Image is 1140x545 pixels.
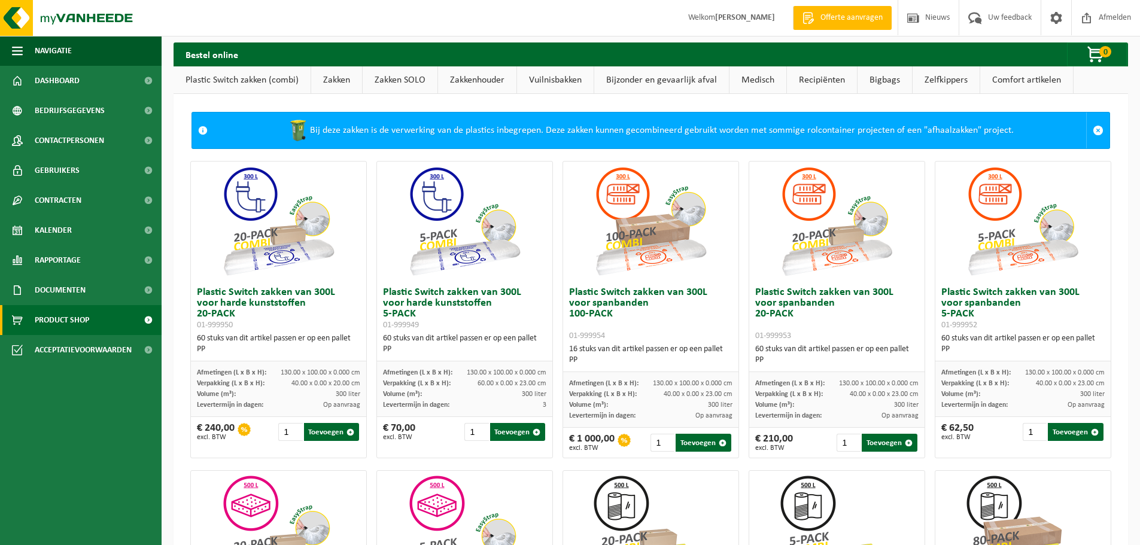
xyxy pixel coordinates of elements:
span: Rapportage [35,245,81,275]
span: 300 liter [522,391,546,398]
h3: Plastic Switch zakken van 300L voor harde kunststoffen 5-PACK [383,287,546,330]
span: Verpakking (L x B x H): [197,380,265,387]
button: Toevoegen [304,423,360,441]
span: 01-999953 [755,331,791,340]
input: 1 [837,434,861,452]
span: Volume (m³): [569,401,608,409]
span: 130.00 x 100.00 x 0.000 cm [281,369,360,376]
div: € 70,00 [383,423,415,441]
h3: Plastic Switch zakken van 300L voor harde kunststoffen 20-PACK [197,287,360,330]
img: 01-999950 [218,162,338,281]
a: Zakken [311,66,362,94]
span: 40.00 x 0.00 x 23.00 cm [1036,380,1105,387]
span: 130.00 x 100.00 x 0.000 cm [467,369,546,376]
span: 01-999952 [941,321,977,330]
span: Afmetingen (L x B x H): [383,369,452,376]
a: Zakkenhouder [438,66,516,94]
span: Navigatie [35,36,72,66]
a: Medisch [729,66,786,94]
a: Offerte aanvragen [793,6,892,30]
span: 130.00 x 100.00 x 0.000 cm [839,380,919,387]
span: excl. BTW [197,434,235,441]
img: 01-999953 [777,162,896,281]
div: € 62,50 [941,423,974,441]
span: 01-999949 [383,321,419,330]
span: Levertermijn in dagen: [941,401,1008,409]
input: 1 [278,423,302,441]
span: Op aanvraag [323,401,360,409]
img: 01-999954 [591,162,710,281]
h3: Plastic Switch zakken van 300L voor spanbanden 5-PACK [941,287,1105,330]
span: Volume (m³): [755,401,794,409]
div: PP [197,344,360,355]
span: Levertermijn in dagen: [197,401,263,409]
span: 300 liter [708,401,732,409]
a: Bigbags [858,66,912,94]
span: 40.00 x 0.00 x 23.00 cm [850,391,919,398]
a: Comfort artikelen [980,66,1073,94]
span: 60.00 x 0.00 x 23.00 cm [478,380,546,387]
div: PP [569,355,732,366]
span: 40.00 x 0.00 x 20.00 cm [291,380,360,387]
span: 3 [543,401,546,409]
button: Toevoegen [676,434,731,452]
span: Kalender [35,215,72,245]
span: Volume (m³): [941,391,980,398]
button: Toevoegen [490,423,546,441]
span: excl. BTW [569,444,615,452]
span: Verpakking (L x B x H): [941,380,1009,387]
span: Afmetingen (L x B x H): [755,380,825,387]
div: € 1 000,00 [569,434,615,452]
span: Afmetingen (L x B x H): [941,369,1011,376]
span: 300 liter [894,401,919,409]
span: Acceptatievoorwaarden [35,335,132,365]
span: Gebruikers [35,156,80,185]
div: € 210,00 [755,434,793,452]
span: Op aanvraag [695,412,732,419]
h2: Bestel online [174,42,250,66]
span: Verpakking (L x B x H): [755,391,823,398]
div: 60 stuks van dit artikel passen er op een pallet [755,344,919,366]
span: Product Shop [35,305,89,335]
span: Verpakking (L x B x H): [383,380,451,387]
div: PP [941,344,1105,355]
div: Bij deze zakken is de verwerking van de plastics inbegrepen. Deze zakken kunnen gecombineerd gebr... [214,112,1086,148]
span: Volume (m³): [197,391,236,398]
input: 1 [464,423,488,441]
input: 1 [650,434,674,452]
span: Contracten [35,185,81,215]
span: Verpakking (L x B x H): [569,391,637,398]
span: Bedrijfsgegevens [35,96,105,126]
button: Toevoegen [862,434,917,452]
span: Op aanvraag [1068,401,1105,409]
h3: Plastic Switch zakken van 300L voor spanbanden 100-PACK [569,287,732,341]
img: 01-999952 [963,162,1083,281]
span: Volume (m³): [383,391,422,398]
h3: Plastic Switch zakken van 300L voor spanbanden 20-PACK [755,287,919,341]
button: Toevoegen [1048,423,1103,441]
span: Offerte aanvragen [817,12,886,24]
strong: [PERSON_NAME] [715,13,775,22]
span: 130.00 x 100.00 x 0.000 cm [653,380,732,387]
span: Afmetingen (L x B x H): [197,369,266,376]
div: 16 stuks van dit artikel passen er op een pallet [569,344,732,366]
span: Levertermijn in dagen: [383,401,449,409]
img: 01-999949 [405,162,524,281]
input: 1 [1023,423,1047,441]
div: 60 stuks van dit artikel passen er op een pallet [383,333,546,355]
span: 01-999954 [569,331,605,340]
span: 300 liter [1080,391,1105,398]
div: 60 stuks van dit artikel passen er op een pallet [941,333,1105,355]
div: € 240,00 [197,423,235,441]
span: excl. BTW [941,434,974,441]
a: Sluit melding [1086,112,1109,148]
span: excl. BTW [755,444,793,452]
div: PP [383,344,546,355]
span: Op aanvraag [881,412,919,419]
div: PP [755,355,919,366]
a: Bijzonder en gevaarlijk afval [594,66,729,94]
span: Dashboard [35,66,80,96]
a: Zakken SOLO [363,66,437,94]
span: Levertermijn in dagen: [569,412,636,419]
span: 300 liter [336,391,360,398]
